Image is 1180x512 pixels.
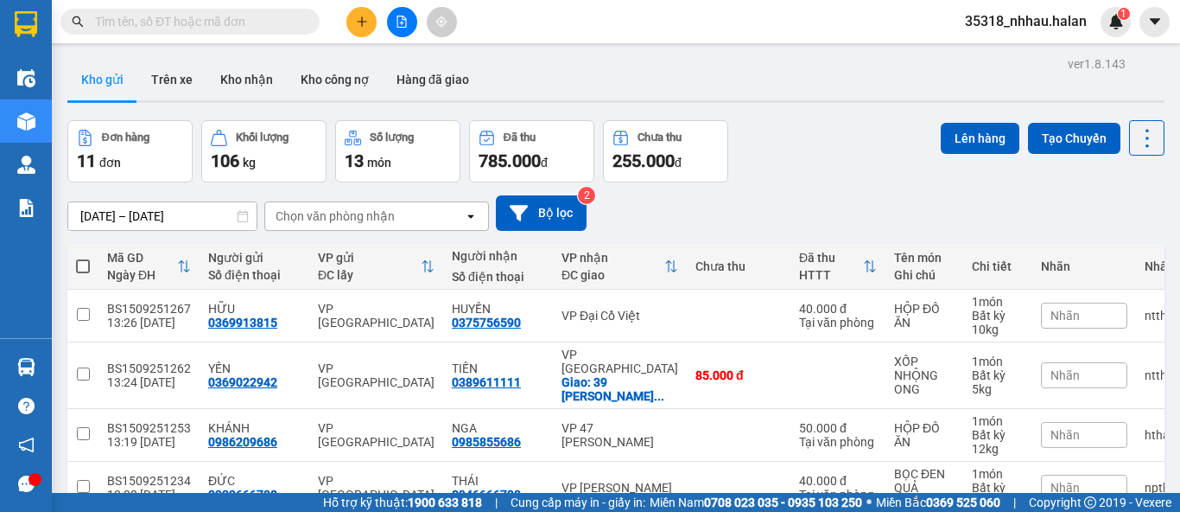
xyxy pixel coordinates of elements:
div: VP [GEOGRAPHIC_DATA] [561,348,678,375]
div: 1 món [972,414,1024,428]
div: 1 món [972,467,1024,481]
span: đơn [99,156,121,170]
div: Giao: 39 nguyễn viết xuân quang trung hà đông [561,375,678,403]
div: BS1509251253 [107,421,191,435]
div: Số điện thoại [208,268,301,282]
button: file-add [387,7,417,37]
span: 255.000 [612,150,675,171]
div: Ghi chú [894,268,955,282]
div: THÁI [452,474,544,488]
div: YẾN [208,362,301,375]
div: Số lượng [370,131,414,144]
th: Toggle SortBy [553,244,687,290]
div: 0933666788 [208,488,277,502]
div: HTTT [799,268,863,282]
div: KHÁNH [208,421,301,435]
div: BS1509251234 [107,474,191,488]
div: 13:08 [DATE] [107,488,191,502]
div: VP [GEOGRAPHIC_DATA] [318,302,435,330]
div: Bất kỳ [972,481,1024,495]
span: Nhãn [1050,368,1080,382]
div: 13:19 [DATE] [107,435,191,449]
button: Khối lượng106kg [201,120,327,182]
span: Nhãn [1050,428,1080,442]
span: | [495,493,498,512]
strong: 1900 633 818 [408,496,482,509]
button: Kho công nợ [287,59,383,100]
div: VP [PERSON_NAME] [561,481,678,495]
span: 785.000 [479,150,541,171]
div: 85.000 đ [695,368,782,382]
th: Toggle SortBy [98,244,200,290]
img: solution-icon [17,199,35,217]
div: Tại văn phòng [799,316,877,330]
img: icon-new-feature [1108,14,1124,29]
div: VP Đại Cồ Việt [561,309,678,323]
button: Kho nhận [206,59,287,100]
div: BS1509251267 [107,302,191,316]
div: 10 kg [972,323,1024,336]
button: Trên xe [137,59,206,100]
div: BS1509251262 [107,362,191,375]
div: 5 kg [972,382,1024,396]
span: Nhãn [1050,309,1080,323]
button: Lên hàng [941,123,1019,154]
div: ĐC lấy [318,268,421,282]
th: Toggle SortBy [309,244,443,290]
div: Số điện thoại [452,270,544,284]
div: VP [GEOGRAPHIC_DATA] [318,474,435,502]
button: caret-down [1139,7,1170,37]
div: Tên món [894,251,955,265]
div: Chưa thu [638,131,682,144]
span: plus [356,16,368,28]
div: Đơn hàng [102,131,149,144]
span: 35318_nhhau.halan [951,10,1101,32]
img: logo-vxr [15,11,37,37]
span: kg [243,156,256,170]
span: 11 [77,150,96,171]
input: Select a date range. [68,202,257,230]
span: Nhãn [1050,481,1080,495]
div: 13:24 [DATE] [107,375,191,389]
div: 1 món [972,355,1024,368]
span: 1 [1120,8,1126,20]
span: món [367,156,391,170]
strong: 0369 525 060 [926,496,1000,509]
button: Bộ lọc [496,195,587,231]
div: Người nhận [452,249,544,263]
div: 40.000 đ [799,302,877,316]
span: search [72,16,84,28]
input: Tìm tên, số ĐT hoặc mã đơn [95,12,299,31]
div: XỐP NHỘNG ONG [894,355,955,396]
img: warehouse-icon [17,358,35,376]
div: Đã thu [504,131,536,144]
span: file-add [396,16,408,28]
div: Bất kỳ [972,309,1024,323]
div: VP 47 [PERSON_NAME] [561,421,678,449]
div: VP [GEOGRAPHIC_DATA] [318,362,435,389]
div: 0375756590 [452,316,521,330]
div: Khối lượng [236,131,289,144]
div: 0369022942 [208,375,277,389]
div: 0985855686 [452,435,521,449]
svg: open [464,209,478,223]
span: question-circle [18,398,35,414]
div: ver 1.8.143 [1068,54,1126,74]
div: ĐỨC [208,474,301,488]
span: Miền Bắc [876,493,1000,512]
div: HUYỀN [452,302,544,316]
div: VP nhận [561,251,664,265]
div: 12 kg [972,442,1024,456]
div: Tại văn phòng [799,435,877,449]
button: plus [346,7,377,37]
div: Bất kỳ [972,368,1024,382]
div: Người gửi [208,251,301,265]
span: caret-down [1147,14,1163,29]
div: 0369913815 [208,316,277,330]
div: Tại văn phòng [799,488,877,502]
div: Bất kỳ [972,428,1024,442]
div: HỘP ĐỒ ĂN [894,421,955,449]
sup: 1 [1118,8,1130,20]
button: Đã thu785.000đ [469,120,594,182]
div: Đã thu [799,251,863,265]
